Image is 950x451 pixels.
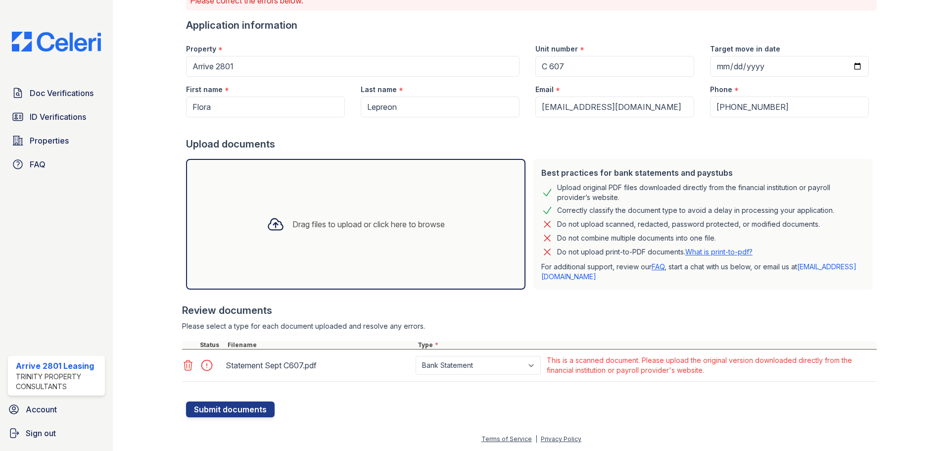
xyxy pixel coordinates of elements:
a: ID Verifications [8,107,105,127]
span: Properties [30,135,69,147]
div: Drag files to upload or click here to browse [292,218,445,230]
div: Statement Sept C607.pdf [226,357,412,373]
label: Target move in date [710,44,780,54]
p: Do not upload print-to-PDF documents. [557,247,753,257]
a: Doc Verifications [8,83,105,103]
a: Terms of Service [481,435,532,443]
a: FAQ [652,262,665,271]
img: CE_Logo_Blue-a8612792a0a2168367f1c8372b55b34899dd931a85d93a1a3d3e32e68fde9ad4.png [4,32,109,51]
span: Doc Verifications [30,87,94,99]
div: Filename [226,341,416,349]
label: First name [186,85,223,95]
div: Best practices for bank statements and paystubs [541,167,865,179]
div: Type [416,341,877,349]
div: Please select a type for each document uploaded and resolve any errors. [182,321,877,331]
div: Application information [186,18,877,32]
div: Upload original PDF files downloaded directly from the financial institution or payroll provider’... [557,183,865,202]
button: Submit documents [186,401,275,417]
div: This is a scanned document. Please upload the original version downloaded directly from the finan... [547,355,875,375]
div: Upload documents [186,137,877,151]
p: For additional support, review our , start a chat with us below, or email us at [541,262,865,282]
div: Trinity Property Consultants [16,372,101,392]
div: Do not combine multiple documents into one file. [557,232,716,244]
span: Account [26,403,57,415]
a: Privacy Policy [541,435,581,443]
div: Do not upload scanned, redacted, password protected, or modified documents. [557,218,820,230]
label: Unit number [535,44,578,54]
a: Sign out [4,423,109,443]
a: FAQ [8,154,105,174]
a: Account [4,400,109,419]
span: Sign out [26,427,56,439]
span: ID Verifications [30,111,86,123]
label: Email [535,85,554,95]
label: Phone [710,85,732,95]
div: Arrive 2801 Leasing [16,360,101,372]
a: What is print-to-pdf? [685,248,753,256]
div: Review documents [182,303,877,317]
div: Correctly classify the document type to avoid a delay in processing your application. [557,204,834,216]
span: FAQ [30,158,46,170]
div: | [535,435,537,443]
div: Status [198,341,226,349]
a: Properties [8,131,105,150]
label: Property [186,44,216,54]
label: Last name [361,85,397,95]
